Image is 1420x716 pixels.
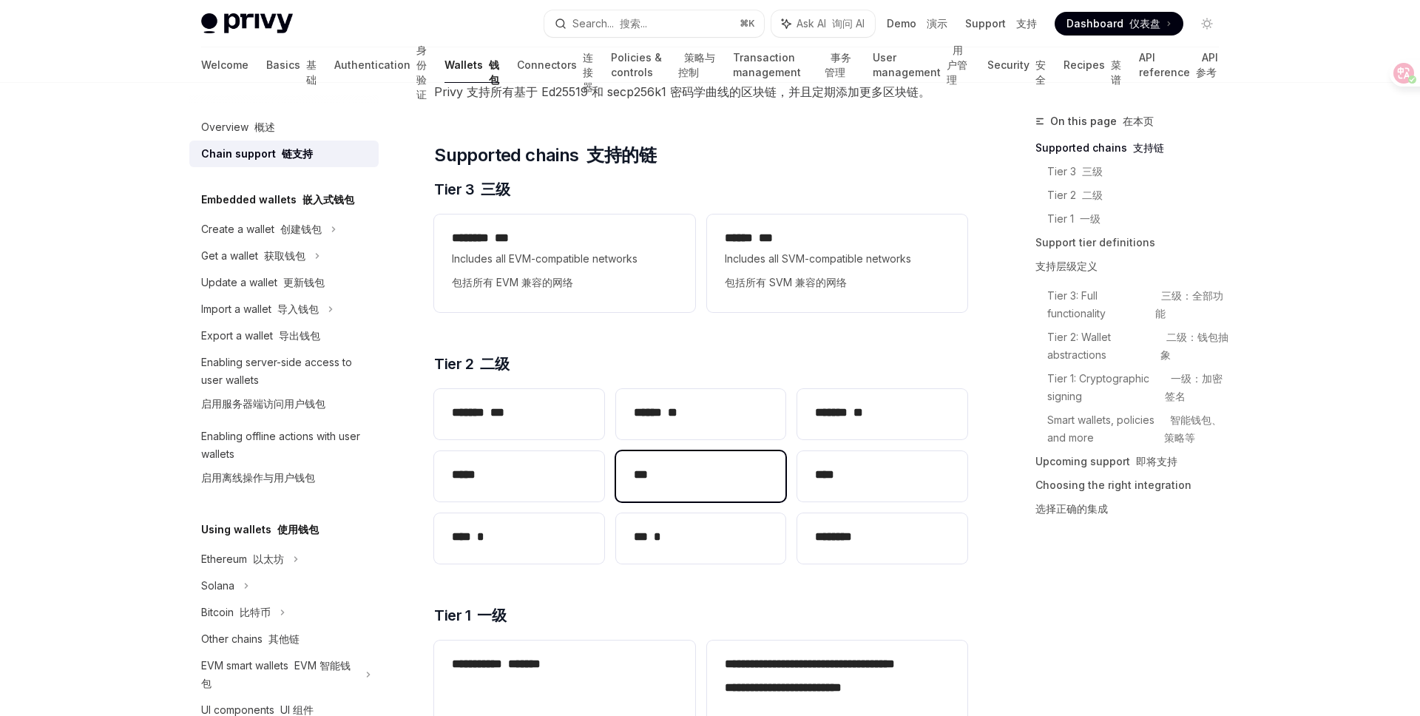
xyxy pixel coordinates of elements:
div: Ethereum [201,550,284,568]
font: 询问 AI [832,17,865,30]
div: Export a wallet [201,327,320,345]
a: **** * ***Includes all SVM-compatible networks包括所有 SVM 兼容的网络 [707,215,967,312]
font: 演示 [927,17,947,30]
font: 三级 [1082,165,1103,178]
span: Dashboard [1066,16,1160,31]
font: 比特币 [240,606,271,618]
font: 导入钱包 [277,303,319,315]
div: Create a wallet [201,220,322,238]
div: Other chains [201,630,300,648]
font: 其他链 [268,632,300,645]
font: 包括所有 SVM 兼容的网络 [725,276,847,288]
a: Tier 1: Cryptographic signing 一级：加密签名 [1047,367,1231,408]
font: 支持层级定义 [1035,260,1098,272]
font: 连接器 [583,51,593,93]
a: Tier 2: Wallet abstractions 二级：钱包抽象 [1047,325,1231,367]
div: Overview [201,118,275,136]
font: 导出钱包 [279,329,320,342]
a: Dashboard 仪表盘 [1055,12,1183,36]
font: API 参考 [1196,51,1218,78]
span: Tier 3 [434,179,510,200]
a: Overview 概述 [189,114,379,141]
a: Enabling offline actions with user wallets启用离线操作与用户钱包 [189,423,379,497]
a: Supported chains 支持链 [1035,136,1231,160]
a: Support 支持 [965,16,1037,31]
span: Ask AI [797,16,865,31]
font: 菜谱 [1111,58,1121,86]
font: 智能钱包、策略等 [1164,413,1222,444]
button: Search... 搜索...⌘K [544,10,765,37]
a: Smart wallets, policies and more 智能钱包、策略等 [1047,408,1231,450]
font: 概述 [254,121,275,133]
font: 以太坊 [253,553,284,565]
a: Other chains 其他链 [189,626,379,652]
a: Wallets 钱包 [444,47,499,83]
font: 二级 [480,355,509,373]
font: 使用钱包 [277,523,319,536]
font: 支持 [1016,17,1037,30]
span: Tier 2 [434,354,509,374]
font: 一级：加密签名 [1165,372,1223,402]
span: ⌘ K [740,18,755,30]
font: 一级 [477,607,506,624]
font: 启用离线操作与用户钱包 [201,471,315,484]
a: Upcoming support 即将支持 [1035,450,1231,473]
font: 仪表盘 [1129,17,1160,30]
font: 嵌入式钱包 [302,193,354,206]
button: Ask AI 询问 AI [771,10,875,37]
span: Tier 1 [434,605,506,626]
div: Solana [201,577,234,595]
a: API reference API 参考 [1139,47,1219,83]
a: Chain support 链支持 [189,141,379,167]
div: Update a wallet [201,274,325,291]
font: 即将支持 [1136,455,1177,467]
a: Authentication 身份验证 [334,47,427,83]
font: 选择正确的集成 [1035,502,1108,515]
font: 身份验证 [416,44,427,101]
a: Tier 1 一级 [1047,207,1231,231]
a: **** *** ***Includes all EVM-compatible networks包括所有 EVM 兼容的网络 [434,215,694,312]
a: User management 用户管理 [873,47,970,83]
font: 三级：全部功能 [1155,289,1223,320]
font: 三级 [481,180,510,198]
div: Get a wallet [201,247,305,265]
span: Includes all EVM-compatible networks [452,250,677,297]
a: Export a wallet 导出钱包 [189,322,379,349]
div: Bitcoin [201,604,271,621]
font: 启用服务器端访问用户钱包 [201,397,325,410]
a: Update a wallet 更新钱包 [189,269,379,296]
div: EVM smart wallets [201,657,356,692]
div: Enabling server-side access to user wallets [201,354,370,419]
font: 事务管理 [825,51,851,78]
font: 搜索... [620,17,647,30]
font: 用户管理 [947,44,967,86]
font: 支持的链 [586,144,656,166]
a: Support tier definitions支持层级定义 [1035,231,1231,284]
a: Connectors 连接器 [517,47,593,83]
span: Includes all SVM-compatible networks [725,250,950,297]
span: On this page [1050,112,1154,130]
a: Policies & controls 策略与控制 [611,47,715,83]
font: 基础 [306,58,317,86]
a: Tier 2 二级 [1047,183,1231,207]
a: Tier 3 三级 [1047,160,1231,183]
font: 获取钱包 [264,249,305,262]
font: 钱包 [489,58,499,86]
a: Security 安全 [987,47,1046,83]
font: 二级 [1082,189,1103,201]
font: 在本页 [1123,115,1154,127]
h5: Embedded wallets [201,191,354,209]
font: 链支持 [282,147,313,160]
span: Supported chains [434,143,656,167]
font: 一级 [1080,212,1100,225]
a: Welcome [201,47,248,83]
font: UI 组件 [280,703,314,716]
div: Import a wallet [201,300,319,318]
button: Toggle dark mode [1195,12,1219,36]
font: 策略与控制 [678,51,715,78]
h5: Using wallets [201,521,319,538]
a: Enabling server-side access to user wallets启用服务器端访问用户钱包 [189,349,379,423]
div: Enabling offline actions with user wallets [201,428,370,493]
font: 包括所有 EVM 兼容的网络 [452,276,573,288]
font: 创建钱包 [280,223,322,235]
